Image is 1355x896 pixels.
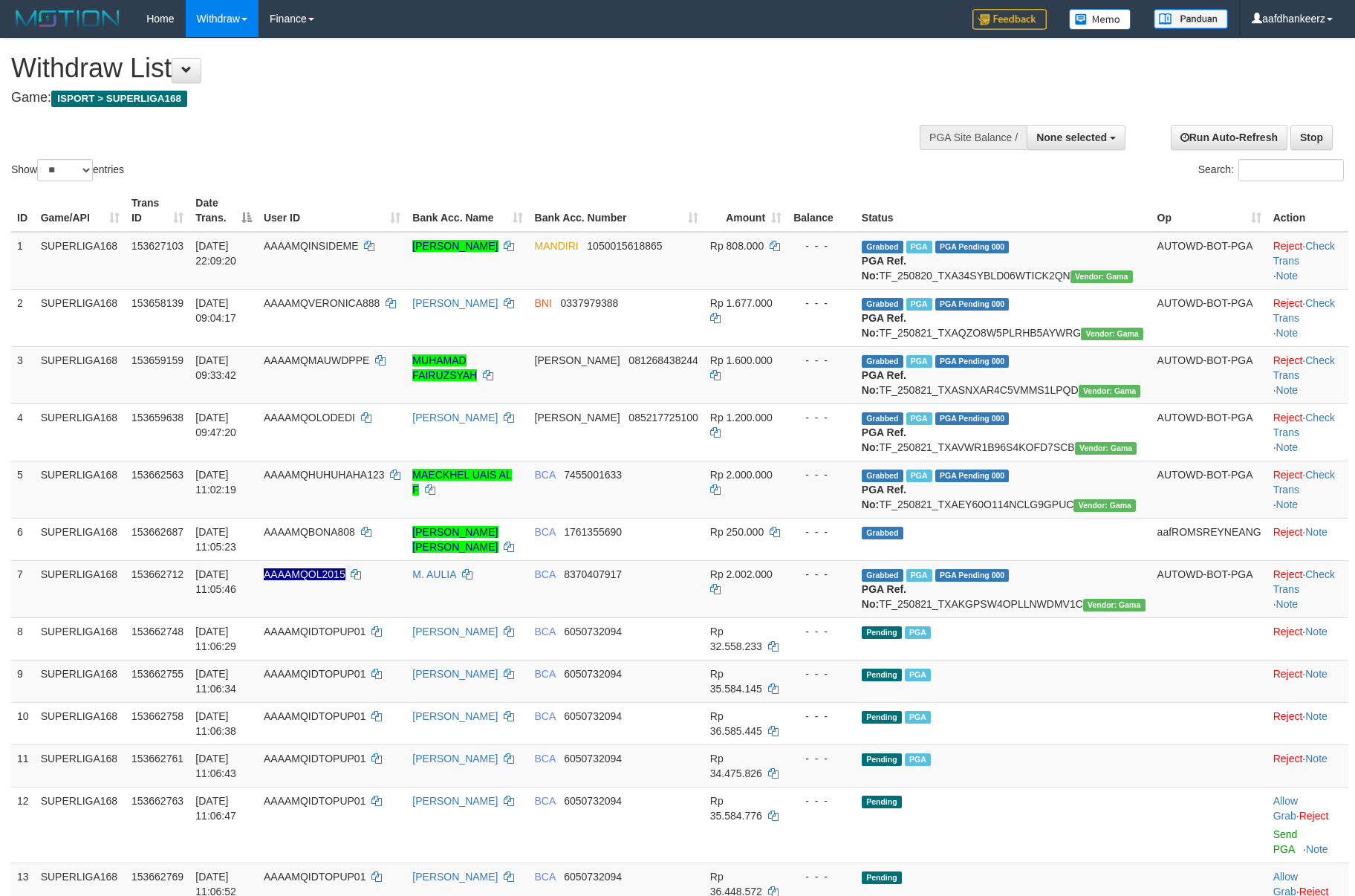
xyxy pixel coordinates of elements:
span: Rp 250.000 [710,526,764,538]
b: PGA Ref. No: [862,484,906,510]
td: SUPERLIGA168 [35,346,126,403]
span: AAAAMQIDTOPUP01 [264,795,365,807]
td: AUTOWD-BOT-PGA [1151,346,1267,403]
img: Feedback.jpg [972,9,1047,30]
a: Note [1276,327,1299,339]
b: PGA Ref. No: [862,312,906,339]
span: Grabbed [862,470,903,482]
td: SUPERLIGA168 [35,461,126,518]
label: Show entries [11,159,124,181]
a: Note [1305,710,1328,722]
span: BNI [535,297,552,309]
span: Rp 2.000.000 [710,469,773,481]
div: - - - [793,525,850,539]
td: 11 [11,744,35,787]
span: AAAAMQBONA808 [264,526,355,538]
span: [DATE] 09:33:42 [195,354,236,381]
img: panduan.png [1154,9,1228,29]
span: Copy 085217725100 to clipboard [628,412,698,423]
a: [PERSON_NAME] [412,240,498,252]
td: 1 [11,232,35,290]
a: [PERSON_NAME] [412,297,498,309]
a: Check Trans [1273,297,1335,324]
td: SUPERLIGA168 [35,660,126,702]
div: - - - [793,709,850,724]
a: Note [1305,668,1328,680]
a: Reject [1299,810,1329,822]
span: AAAAMQIDTOPUP01 [264,710,365,722]
div: PGA Site Balance / [920,125,1027,150]
span: BCA [535,753,556,764]
th: Balance [787,189,856,232]
span: BCA [535,871,556,883]
a: Reject [1273,626,1303,637]
span: [DATE] 09:04:17 [195,297,236,324]
a: Note [1276,499,1299,510]
span: Copy 1050015618865 to clipboard [587,240,662,252]
td: AUTOWD-BOT-PGA [1151,289,1267,346]
a: Reject [1273,240,1303,252]
span: 153627103 [131,240,183,252]
span: [DATE] 11:06:34 [195,668,236,695]
a: Note [1305,526,1328,538]
label: Search: [1198,159,1344,181]
span: PGA Pending [935,298,1010,311]
a: Send PGA [1273,828,1298,855]
a: Stop [1290,125,1333,150]
button: None selected [1027,125,1125,150]
span: BCA [535,710,556,722]
span: PGA Pending [935,569,1010,582]
a: [PERSON_NAME] [412,871,498,883]
a: Reject [1273,469,1303,481]
th: Game/API: activate to sort column ascending [35,189,126,232]
span: Rp 1.200.000 [710,412,773,423]
td: 12 [11,787,35,863]
span: Rp 34.475.826 [710,753,762,779]
span: [DATE] 11:02:19 [195,469,236,496]
div: - - - [793,869,850,884]
td: · · [1267,560,1348,617]
th: User ID: activate to sort column ascending [258,189,406,232]
a: Reject [1273,568,1303,580]
span: 153659159 [131,354,183,366]
span: AAAAMQOLODEDI [264,412,355,423]
a: [PERSON_NAME] [412,626,498,637]
a: Note [1276,270,1299,282]
span: 153659638 [131,412,183,423]
span: Marked by aafmaster [905,753,931,766]
td: 9 [11,660,35,702]
td: AUTOWD-BOT-PGA [1151,560,1267,617]
span: Copy 6050732094 to clipboard [564,710,622,722]
td: · [1267,518,1348,560]
td: 5 [11,461,35,518]
a: Check Trans [1273,469,1335,496]
span: Pending [862,753,902,766]
span: AAAAMQIDTOPUP01 [264,753,365,764]
span: Rp 2.002.000 [710,568,773,580]
span: 153662761 [131,753,183,764]
span: PGA Pending [935,241,1010,253]
div: - - - [793,666,850,681]
a: Reject [1273,412,1303,423]
span: Marked by aafheankoy [906,569,932,582]
span: AAAAMQVERONICA888 [264,297,380,309]
div: - - - [793,624,850,639]
span: [DATE] 22:09:20 [195,240,236,267]
a: Note [1306,843,1328,855]
td: · · [1267,232,1348,290]
th: Bank Acc. Number: activate to sort column ascending [529,189,704,232]
span: BCA [535,526,556,538]
span: 153662755 [131,668,183,680]
div: - - - [793,238,850,253]
span: Copy 6050732094 to clipboard [564,795,622,807]
th: Date Trans.: activate to sort column descending [189,189,258,232]
a: Check Trans [1273,412,1335,438]
td: · · [1267,289,1348,346]
div: - - - [793,353,850,368]
span: 153662712 [131,568,183,580]
td: AUTOWD-BOT-PGA [1151,403,1267,461]
td: 3 [11,346,35,403]
span: Rp 808.000 [710,240,764,252]
div: - - - [793,793,850,808]
a: [PERSON_NAME] [412,412,498,423]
